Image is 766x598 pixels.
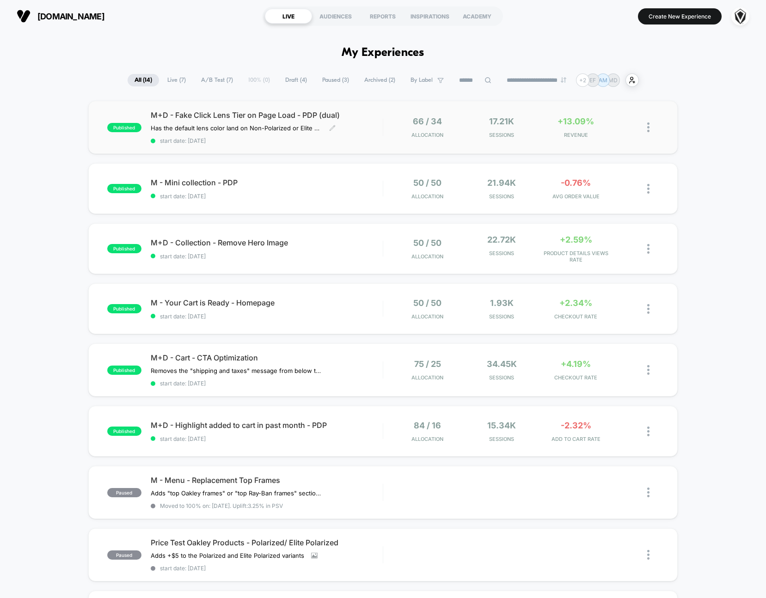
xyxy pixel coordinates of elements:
span: start date: [DATE] [151,253,383,260]
span: +2.59% [560,235,592,244]
button: Create New Experience [638,8,722,24]
img: ppic [731,7,749,25]
span: M+D - Highlight added to cart in past month - PDP [151,421,383,430]
span: M+D - Fake Click Lens Tier on Page Load - PDP (dual) [151,110,383,120]
button: [DOMAIN_NAME] [14,9,107,24]
div: INSPIRATIONS [406,9,453,24]
button: ppic [729,7,752,26]
span: M - Your Cart is Ready - Homepage [151,298,383,307]
span: paused [107,488,141,497]
span: REVENUE [541,132,611,138]
span: start date: [DATE] [151,137,383,144]
span: 1.93k [490,298,514,308]
span: Allocation [411,253,443,260]
span: Sessions [467,436,537,442]
span: Price Test Oakley Products - Polarized/ Elite Polarized [151,538,383,547]
span: 17.21k [489,116,514,126]
span: Adds "top Oakley frames" or "top Ray-Ban frames" section to replacement lenses for Oakley and Ray... [151,489,322,497]
span: By Label [411,77,433,84]
span: Sessions [467,250,537,256]
span: Sessions [467,374,537,381]
span: published [107,427,141,436]
div: AUDIENCES [312,9,359,24]
span: +13.09% [558,116,594,126]
img: close [647,427,650,436]
span: 34.45k [487,359,517,369]
div: + 2 [576,73,589,87]
span: Live ( 7 ) [160,74,193,86]
span: published [107,366,141,375]
span: M+D - Collection - Remove Hero Image [151,238,383,247]
span: M - Menu - Replacement Top Frames [151,476,383,485]
span: Draft ( 4 ) [278,74,314,86]
div: ACADEMY [453,9,501,24]
span: AVG ORDER VALUE [541,193,611,200]
span: start date: [DATE] [151,565,383,572]
span: -2.32% [561,421,591,430]
span: Allocation [411,374,443,381]
span: +4.19% [561,359,591,369]
span: published [107,304,141,313]
span: Moved to 100% on: [DATE] . Uplift: 3.25% in PSV [160,502,283,509]
span: paused [107,550,141,560]
span: 21.94k [487,178,516,188]
span: Sessions [467,132,537,138]
span: start date: [DATE] [151,435,383,442]
img: Visually logo [17,9,31,23]
img: close [647,365,650,375]
span: 50 / 50 [413,178,441,188]
span: 15.34k [487,421,516,430]
div: LIVE [265,9,312,24]
span: Sessions [467,313,537,320]
img: close [647,122,650,132]
span: 84 / 16 [414,421,441,430]
span: CHECKOUT RATE [541,313,611,320]
span: 50 / 50 [413,298,441,308]
span: 50 / 50 [413,238,441,248]
span: PRODUCT DETAILS VIEWS RATE [541,250,611,263]
span: All ( 14 ) [128,74,159,86]
span: start date: [DATE] [151,380,383,387]
span: start date: [DATE] [151,313,383,320]
span: Paused ( 3 ) [315,74,356,86]
img: close [647,550,650,560]
span: published [107,244,141,253]
span: Sessions [467,193,537,200]
span: +2.34% [559,298,592,308]
span: 22.72k [487,235,516,244]
span: 66 / 34 [413,116,442,126]
p: EF [589,77,596,84]
img: close [647,244,650,254]
span: Allocation [411,436,443,442]
span: -0.76% [561,178,591,188]
span: ADD TO CART RATE [541,436,611,442]
img: end [561,77,566,83]
img: close [647,184,650,194]
p: AM [599,77,607,84]
span: Allocation [411,193,443,200]
span: A/B Test ( 7 ) [194,74,240,86]
span: Has the default lens color land on Non-Polarized or Elite Polarized to see if that performs bette... [151,124,322,132]
span: start date: [DATE] [151,193,383,200]
span: 75 / 25 [414,359,441,369]
span: M - Mini collection - PDP [151,178,383,187]
img: close [647,488,650,497]
span: published [107,123,141,132]
span: [DOMAIN_NAME] [37,12,104,21]
h1: My Experiences [342,46,424,60]
img: close [647,304,650,314]
span: published [107,184,141,193]
span: Removes the "shipping and taxes" message from below the CTA and replaces it with message about re... [151,367,322,374]
span: Archived ( 2 ) [357,74,402,86]
span: Allocation [411,313,443,320]
div: REPORTS [359,9,406,24]
p: MD [608,77,618,84]
span: Adds +$5 to the Polarized and Elite Polarized variants [151,552,304,559]
span: M+D - Cart - CTA Optimization [151,353,383,362]
span: Allocation [411,132,443,138]
span: CHECKOUT RATE [541,374,611,381]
